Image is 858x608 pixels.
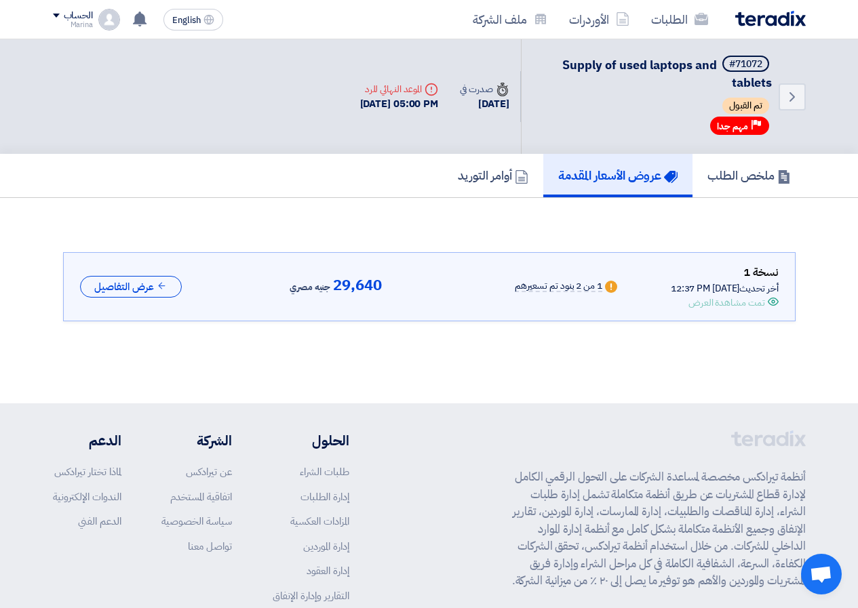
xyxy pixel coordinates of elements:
[273,588,349,603] a: التقارير وإدارة الإنفاق
[671,264,779,281] div: نسخة 1
[290,279,330,296] span: جنيه مصري
[538,56,772,91] h5: Supply of used laptops and tablets
[443,154,543,197] a: أوامر التوريد
[333,277,381,293] span: 29,640
[671,281,779,296] div: أخر تحديث [DATE] 12:37 PM
[693,154,806,197] a: ملخص الطلب
[707,167,791,183] h5: ملخص الطلب
[460,82,509,96] div: صدرت في
[53,430,121,451] li: الدعم
[78,514,121,529] a: الدعم الفني
[290,514,349,529] a: المزادات العكسية
[515,281,602,292] div: 1 من 2 بنود تم تسعيرهم
[172,16,201,25] span: English
[80,276,182,298] button: عرض التفاصيل
[505,468,806,590] p: أنظمة تيرادكس مخصصة لمساعدة الشركات على التحول الرقمي الكامل لإدارة قطاع المشتريات عن طريق أنظمة ...
[640,3,719,35] a: الطلبات
[543,154,693,197] a: عروض الأسعار المقدمة
[161,514,232,529] a: سياسة الخصوصية
[188,539,232,554] a: تواصل معنا
[460,96,509,112] div: [DATE]
[300,489,349,504] a: إدارة الطلبات
[688,296,764,310] div: تمت مشاهدة العرض
[360,96,439,112] div: [DATE] 05:00 PM
[98,9,120,31] img: profile_test.png
[462,3,558,35] a: ملف الشركة
[729,60,762,69] div: #71072
[801,554,842,594] div: Open chat
[558,3,640,35] a: الأوردرات
[558,167,678,183] h5: عروض الأسعار المقدمة
[64,10,93,22] div: الحساب
[273,430,349,451] li: الحلول
[722,98,769,114] span: تم القبول
[53,489,121,504] a: الندوات الإلكترونية
[161,430,232,451] li: الشركة
[303,539,349,554] a: إدارة الموردين
[170,489,232,504] a: اتفاقية المستخدم
[735,11,806,26] img: Teradix logo
[458,167,528,183] h5: أوامر التوريد
[562,56,772,92] span: Supply of used laptops and tablets
[186,464,232,479] a: عن تيرادكس
[307,563,349,578] a: إدارة العقود
[54,464,121,479] a: لماذا تختار تيرادكس
[300,464,349,479] a: طلبات الشراء
[360,82,439,96] div: الموعد النهائي للرد
[53,21,93,28] div: Marina
[717,120,748,133] span: مهم جدا
[163,9,223,31] button: English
